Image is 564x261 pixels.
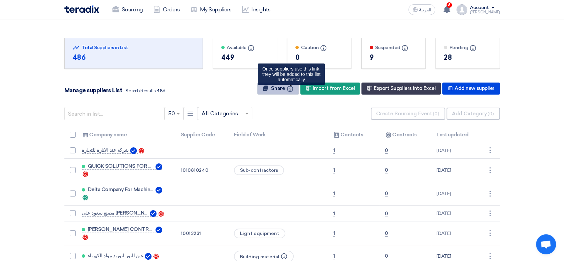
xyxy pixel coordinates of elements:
div: Account [470,5,489,11]
td: 10013231 [176,222,229,245]
span: QUICK SOLUTIONS FOR WATER TRANSPORTATION & D CO. [88,163,155,169]
div: Add new supplier [442,83,500,95]
td: [DATE] [431,222,485,245]
div: 9 [370,52,417,62]
div: 0 [295,52,343,62]
span: 1 [333,211,335,217]
div: Available [221,44,269,51]
a: My Suppliers [185,2,237,17]
span: 0 [385,147,388,154]
span: (0) [488,111,494,116]
img: profile_test.png [457,4,467,15]
button: Share Once suppliers use this link, they will be added to this list automatically [257,83,299,95]
img: Verified Account [156,187,162,193]
span: Light equipment [234,229,285,238]
span: (0) [433,111,439,116]
span: 0 [385,190,388,197]
div: Caution [295,44,343,51]
td: [DATE] [431,206,485,222]
span: مصنع سعود على [PERSON_NAME] للمنتجات الاسمنتية [82,210,149,216]
th: Contracts [379,127,431,143]
span: Share [271,85,285,91]
span: 0 [385,167,388,173]
span: 0 [385,253,388,259]
a: QUICK SOLUTIONS FOR WATER TRANSPORTATION & D CO. Verified Account [82,163,162,170]
td: [DATE] [431,182,485,206]
span: [PERSON_NAME] CONTRACTING CO. [88,227,155,232]
div: Suspended [370,44,417,51]
a: Delta Company For Machinery & Equipment Verified Account [82,187,162,193]
a: Sourcing [107,2,148,17]
span: عين النور لتوريد مواد الكهرباء [88,253,144,258]
button: العربية [408,4,435,15]
span: 1 [333,253,335,259]
td: [DATE] [431,143,485,159]
img: Teradix logo [64,5,99,13]
th: Contacts [328,127,379,143]
div: ⋮ [485,165,495,176]
div: Manage suppliers List [64,86,166,95]
span: Search Results 486 [125,88,165,94]
img: Verified Account [145,253,152,260]
a: [PERSON_NAME] CONTRACTING CO. Verified Account [82,227,162,233]
a: Orders [148,2,185,17]
span: 6 [447,2,452,8]
div: Import from Excel [300,83,360,95]
span: 1 [333,190,335,197]
span: 50 [168,110,175,118]
td: [DATE] [431,159,485,182]
img: Verified Account [130,147,137,154]
a: Open chat [536,234,556,254]
div: ⋮ [485,228,495,239]
div: [PERSON_NAME] [470,10,500,14]
div: Pending [444,44,492,51]
th: Supplier Code [176,127,229,143]
img: Verified Account [156,227,162,233]
span: شركة عند الانارة للتجارة [82,147,129,153]
td: 1010810240 [176,159,229,182]
img: Verified Account [156,163,162,170]
th: Field of Work [229,127,328,143]
div: 486 [73,52,195,62]
span: 1 [333,167,335,173]
span: Delta Company For Machinery & Equipment [88,187,155,192]
div: ⋮ [485,208,495,219]
button: Add Category(0) [447,108,500,120]
span: 1 [333,230,335,237]
a: Insights [237,2,276,17]
div: Export Suppliers into Excel [361,83,441,95]
th: Last updated [431,127,485,143]
img: Verified Account [150,210,157,217]
div: ⋮ [485,145,495,156]
span: 0 [385,211,388,217]
div: Total Suppliers in List [73,44,195,51]
input: Search in list... [64,107,165,120]
button: Create Sourcing Event(0) [371,108,445,120]
a: مصنع سعود على [PERSON_NAME] للمنتجات الاسمنتية Verified Account [82,210,158,217]
span: 0 [385,230,388,237]
span: العربية [419,8,431,12]
a: عين النور لتوريد مواد الكهرباء Verified Account [82,253,153,259]
div: ⋮ [485,188,495,199]
div: Once suppliers use this link, they will be added to this list automatically [258,63,325,85]
a: شركة عند الانارة للتجارة Verified Account [82,147,138,154]
div: 449 [221,52,269,62]
span: Sub-contractors [234,165,284,175]
div: 28 [444,52,492,62]
span: 1 [333,147,335,154]
th: Company name [76,127,176,143]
